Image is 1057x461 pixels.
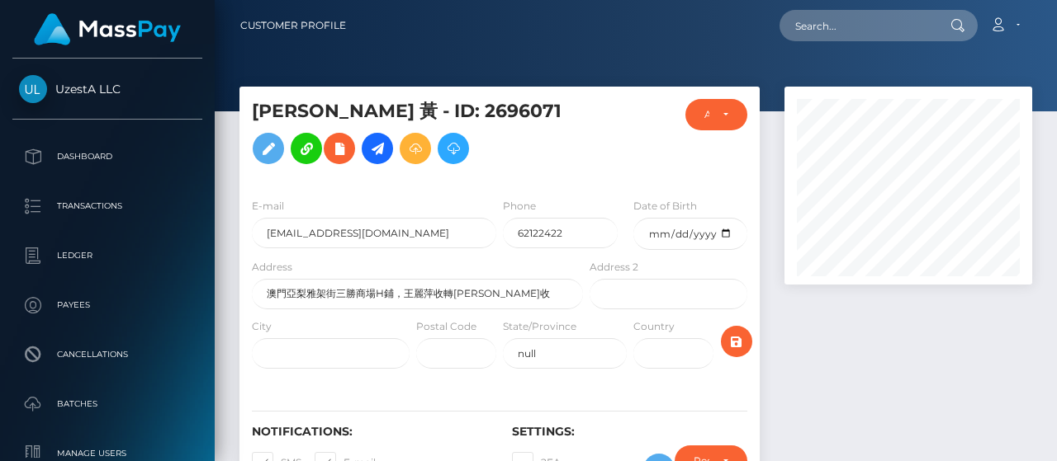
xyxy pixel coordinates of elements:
h6: Notifications: [252,425,487,439]
button: ACTIVE [685,99,747,130]
a: Dashboard [12,136,202,177]
div: ACTIVE [704,108,709,121]
a: Ledger [12,235,202,276]
p: Transactions [19,194,196,219]
h5: [PERSON_NAME] 黃 - ID: 2696071 [252,99,574,172]
a: Initiate Payout [362,133,393,164]
p: Dashboard [19,144,196,169]
a: Cancellations [12,334,202,375]
p: Batches [19,392,196,416]
a: Batches [12,383,202,425]
label: Country [633,319,675,334]
a: Transactions [12,186,202,227]
p: Ledger [19,243,196,268]
label: City [252,319,272,334]
span: UzestA LLC [12,82,202,96]
a: Customer Profile [240,8,346,43]
p: Payees [19,293,196,318]
label: Phone [503,199,536,214]
p: Cancellations [19,342,196,367]
label: State/Province [503,319,576,334]
label: Address [252,260,292,275]
label: Postal Code [416,319,476,334]
label: Date of Birth [633,199,697,214]
label: E-mail [252,199,284,214]
input: Search... [780,10,935,41]
h6: Settings: [512,425,747,439]
a: Payees [12,285,202,326]
img: UzestA LLC [19,75,47,103]
label: Address 2 [590,260,638,275]
img: MassPay Logo [34,13,181,45]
